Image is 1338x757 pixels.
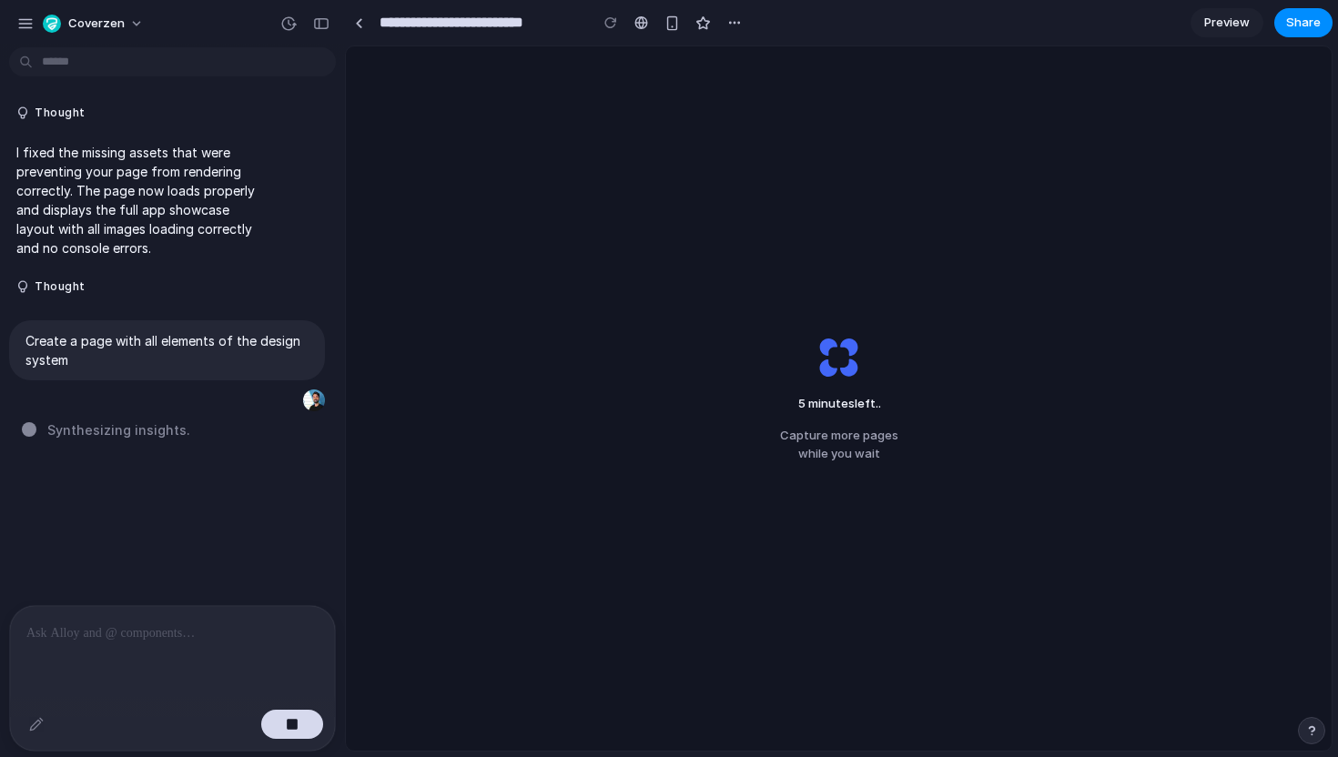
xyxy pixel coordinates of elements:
span: Preview [1204,14,1250,32]
a: Preview [1191,8,1263,37]
p: Create a page with all elements of the design system [25,331,309,369]
span: 5 [798,396,806,410]
span: minutes left .. [789,395,889,413]
p: I fixed the missing assets that were preventing your page from rendering correctly. The page now ... [16,143,269,257]
span: Capture more pages while you wait [780,427,898,462]
span: Synthesizing insights . [47,420,190,439]
button: Coverzen [35,9,153,38]
button: Share [1274,8,1333,37]
span: Share [1286,14,1321,32]
span: Coverzen [68,15,125,33]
